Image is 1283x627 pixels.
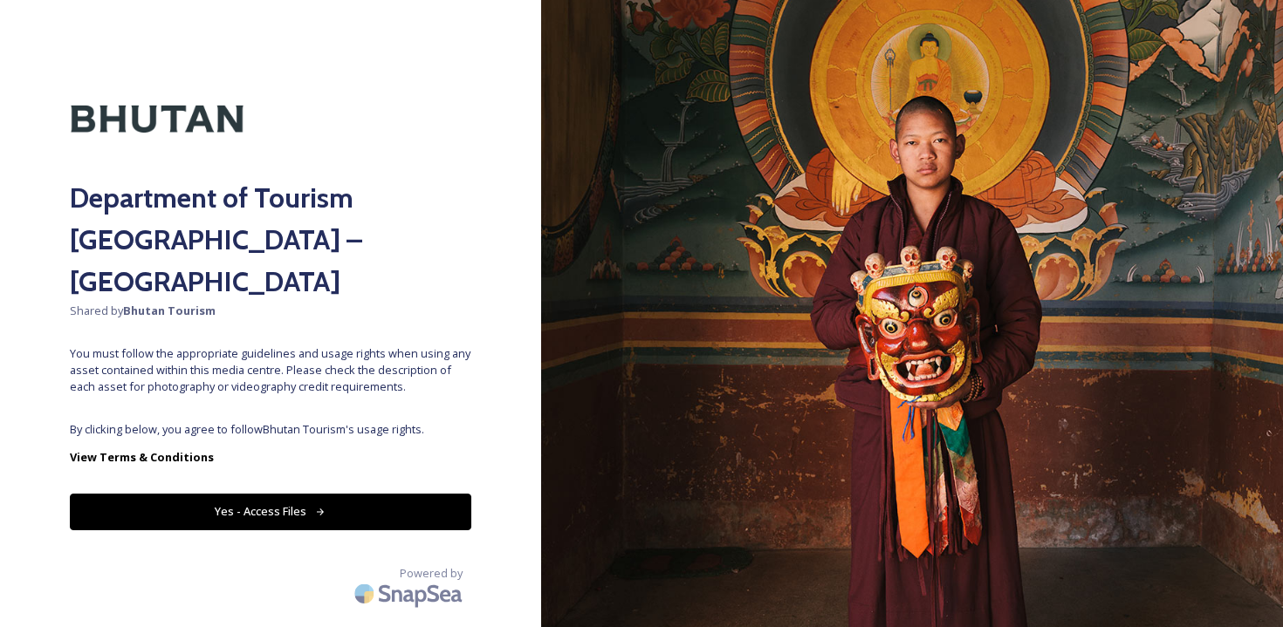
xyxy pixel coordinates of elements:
span: You must follow the appropriate guidelines and usage rights when using any asset contained within... [70,345,471,396]
a: View Terms & Conditions [70,446,471,467]
span: Powered by [400,565,463,582]
strong: Bhutan Tourism [123,303,216,318]
img: Kingdom-of-Bhutan-Logo.png [70,70,244,168]
h2: Department of Tourism [GEOGRAPHIC_DATA] – [GEOGRAPHIC_DATA] [70,177,471,303]
strong: View Terms & Conditions [70,449,214,465]
img: SnapSea Logo [349,573,471,614]
span: By clicking below, you agree to follow Bhutan Tourism 's usage rights. [70,421,471,438]
button: Yes - Access Files [70,494,471,529]
span: Shared by [70,303,471,319]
